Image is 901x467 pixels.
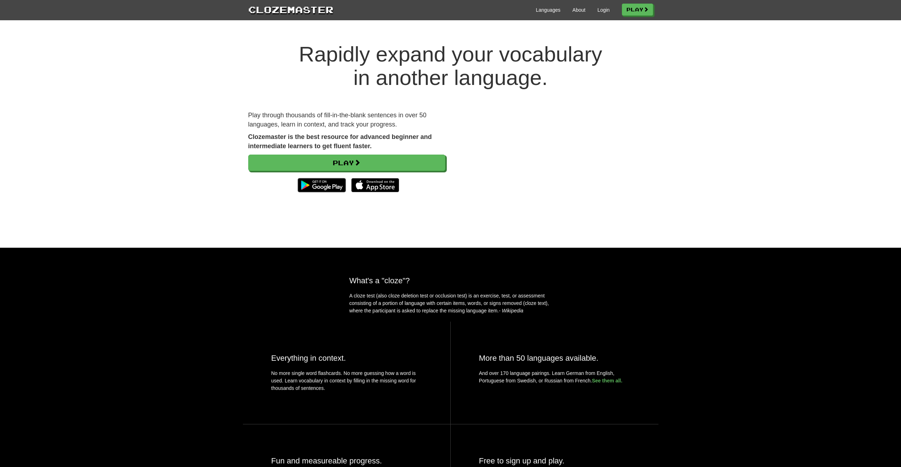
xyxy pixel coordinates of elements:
[592,378,623,383] a: See them all.
[294,175,349,196] img: Get it on Google Play
[248,111,445,129] p: Play through thousands of fill-in-the-blank sentences in over 50 languages, learn in context, and...
[248,155,445,171] a: Play
[349,276,552,285] h2: What's a "cloze"?
[349,292,552,315] p: A cloze test (also cloze deletion test or occlusion test) is an exercise, test, or assessment con...
[536,6,560,14] a: Languages
[248,3,333,16] a: Clozemaster
[479,354,630,363] h2: More than 50 languages available.
[479,370,630,385] p: And over 170 language pairings. Learn German from English, Portuguese from Swedish, or Russian fr...
[351,178,399,192] img: Download_on_the_App_Store_Badge_US-UK_135x40-25178aeef6eb6b83b96f5f2d004eda3bffbb37122de64afbaef7...
[271,370,422,396] p: No more single word flashcards. No more guessing how a word is used. Learn vocabulary in context ...
[479,456,630,465] h2: Free to sign up and play.
[572,6,586,14] a: About
[271,456,422,465] h2: Fun and measureable progress.
[499,308,523,313] em: - Wikipedia
[597,6,609,14] a: Login
[622,4,653,16] a: Play
[248,133,432,150] strong: Clozemaster is the best resource for advanced beginner and intermediate learners to get fluent fa...
[271,354,422,363] h2: Everything in context.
